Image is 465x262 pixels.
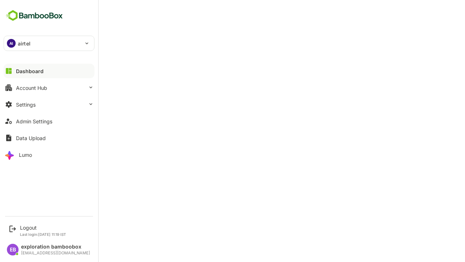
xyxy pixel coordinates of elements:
button: Settings [4,97,94,112]
button: Data Upload [4,131,94,145]
p: airtel [18,40,31,47]
div: [EMAIL_ADDRESS][DOMAIN_NAME] [21,251,90,255]
div: Settings [16,102,36,108]
div: exploration bamboobox [21,244,90,250]
div: EB [7,244,19,255]
div: AIairtel [4,36,94,51]
button: Admin Settings [4,114,94,128]
p: Last login: [DATE] 11:19 IST [20,232,66,237]
div: Admin Settings [16,118,52,124]
div: Account Hub [16,85,47,91]
div: Logout [20,225,66,231]
div: AI [7,39,16,48]
button: Lumo [4,147,94,162]
button: Account Hub [4,80,94,95]
button: Dashboard [4,64,94,78]
div: Dashboard [16,68,44,74]
div: Lumo [19,152,32,158]
img: BambooboxFullLogoMark.5f36c76dfaba33ec1ec1367b70bb1252.svg [4,9,65,23]
div: Data Upload [16,135,46,141]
